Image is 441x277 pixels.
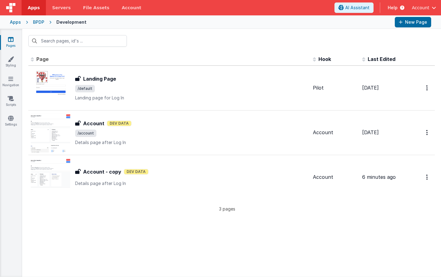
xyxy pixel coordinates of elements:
[318,56,331,62] span: Hook
[368,56,395,62] span: Last Edited
[423,171,432,183] button: Options
[362,129,379,135] span: [DATE]
[388,5,398,11] span: Help
[36,56,49,62] span: Page
[313,84,357,91] div: Pilot
[334,2,374,13] button: AI Assistant
[33,19,44,25] div: BPDP
[313,174,357,181] div: Account
[362,85,379,91] span: [DATE]
[28,5,40,11] span: Apps
[345,5,370,11] span: AI Assistant
[124,169,148,175] span: Dev Data
[412,5,436,11] button: Account
[412,5,429,11] span: Account
[52,5,71,11] span: Servers
[75,95,308,101] p: Landing page for Log In
[75,130,96,137] span: /account
[83,75,116,82] h3: Landing Page
[75,85,95,92] span: /default
[75,180,308,187] p: Details page after Log In
[75,139,308,146] p: Details page after Log In
[107,121,131,126] span: Dev Data
[83,5,110,11] span: File Assets
[83,120,104,127] h3: Account
[423,126,432,139] button: Options
[28,35,127,47] input: Search pages, id's ...
[395,17,431,27] button: New Page
[83,168,121,175] h3: Account - copy
[56,19,87,25] div: Development
[313,129,357,136] div: Account
[28,206,426,212] p: 3 pages
[423,82,432,94] button: Options
[362,174,396,180] span: 6 minutes ago
[10,19,21,25] div: Apps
